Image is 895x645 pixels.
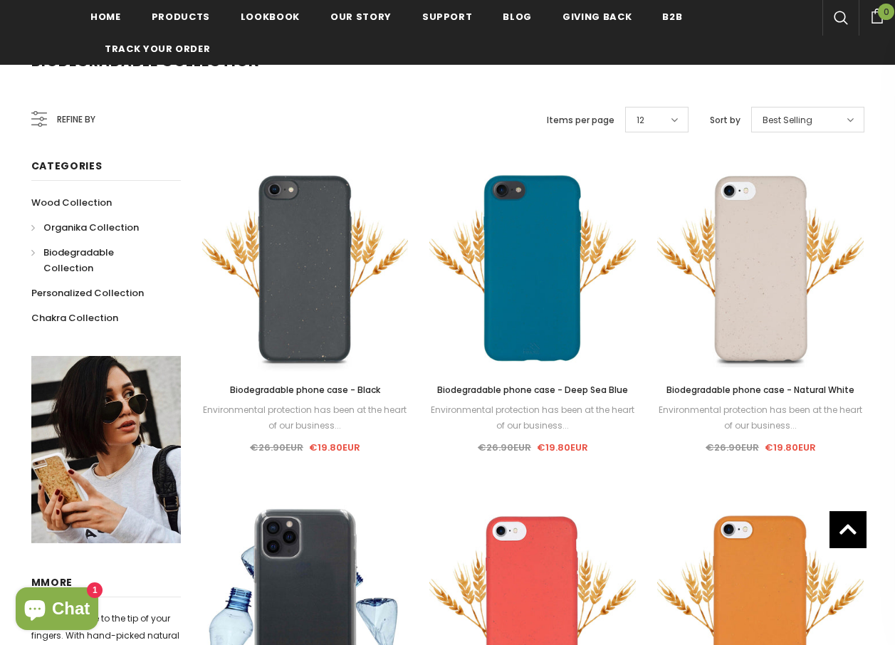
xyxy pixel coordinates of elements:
span: Biodegradable phone case - Natural White [666,384,854,396]
a: Biodegradable Collection [31,240,165,280]
label: Items per page [547,113,614,127]
span: €19.80EUR [765,441,816,454]
span: Our Story [330,10,392,23]
span: Giving back [562,10,632,23]
span: €26.90EUR [250,441,303,454]
a: 0 [859,6,895,23]
a: Biodegradable phone case - Natural White [657,382,864,398]
span: Best Selling [763,113,812,127]
span: €19.80EUR [537,441,588,454]
span: €19.80EUR [309,441,360,454]
inbox-online-store-chat: Shopify online store chat [11,587,103,634]
div: Environmental protection has been at the heart of our business... [657,402,864,434]
span: MMORE [31,575,73,589]
div: Environmental protection has been at the heart of our business... [429,402,636,434]
span: Categories [31,159,103,173]
a: Track your order [105,32,210,64]
a: Biodegradable phone case - Black [202,382,409,398]
span: Chakra Collection [31,311,118,325]
span: Biodegradable phone case - Deep Sea Blue [437,384,628,396]
div: Environmental protection has been at the heart of our business... [202,402,409,434]
span: 12 [637,113,644,127]
span: Wood Collection [31,196,112,209]
span: Track your order [105,42,210,56]
a: Chakra Collection [31,305,118,330]
span: Lookbook [241,10,300,23]
span: Refine by [57,112,95,127]
span: Products [152,10,210,23]
span: Home [90,10,121,23]
span: Organika Collection [43,221,139,234]
span: 0 [878,4,894,20]
span: support [422,10,473,23]
span: Biodegradable Collection [43,246,114,275]
span: Blog [503,10,532,23]
label: Sort by [710,113,740,127]
a: Wood Collection [31,190,112,215]
span: B2B [662,10,682,23]
a: Personalized Collection [31,280,144,305]
span: Biodegradable phone case - Black [230,384,380,396]
span: €26.90EUR [478,441,531,454]
a: Biodegradable phone case - Deep Sea Blue [429,382,636,398]
span: €26.90EUR [706,441,759,454]
a: Organika Collection [31,215,139,240]
span: Personalized Collection [31,286,144,300]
